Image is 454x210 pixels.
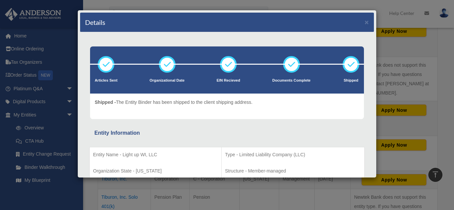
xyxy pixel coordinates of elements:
h4: Details [85,18,105,27]
p: Organizational Date [150,77,184,84]
div: Entity Information [94,128,360,138]
p: Entity Name - Light up WI, LLC [93,151,218,159]
button: × [365,19,369,26]
p: Shipped [343,77,359,84]
p: Documents Complete [272,77,310,84]
p: EIN Recieved [217,77,240,84]
span: Shipped - [95,100,116,105]
p: Type - Limited Liability Company (LLC) [225,151,361,159]
p: Organization State - [US_STATE] [93,167,218,175]
p: Articles Sent [95,77,117,84]
p: Structure - Member-managed [225,167,361,175]
p: The Entity Binder has been shipped to the client shipping address. [95,98,253,106]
